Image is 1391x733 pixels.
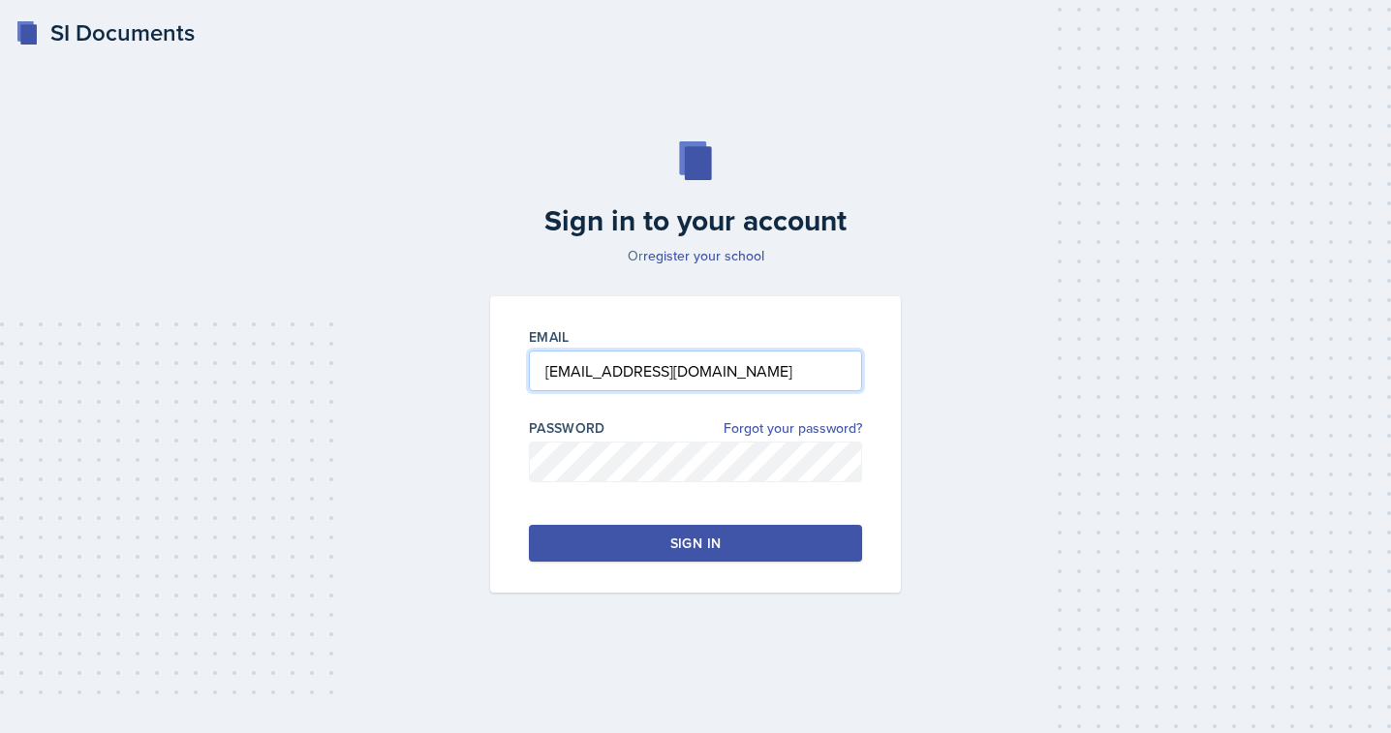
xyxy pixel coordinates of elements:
a: register your school [643,246,764,265]
label: Password [529,418,605,438]
div: Sign in [670,534,721,553]
h2: Sign in to your account [479,203,912,238]
input: Email [529,351,862,391]
label: Email [529,327,570,347]
a: SI Documents [15,15,195,50]
button: Sign in [529,525,862,562]
p: Or [479,246,912,265]
a: Forgot your password? [724,418,862,439]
